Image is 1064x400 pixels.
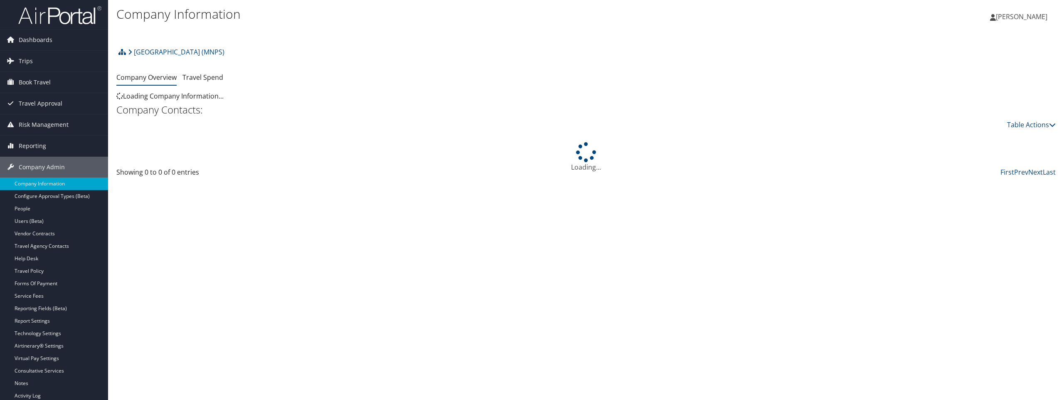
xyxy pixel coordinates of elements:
a: Table Actions [1007,120,1056,129]
span: Dashboards [19,30,52,50]
a: Last [1043,168,1056,177]
a: Company Overview [116,73,177,82]
a: Next [1028,168,1043,177]
span: Trips [19,51,33,72]
a: First [1000,168,1014,177]
div: Showing 0 to 0 of 0 entries [116,167,342,181]
img: airportal-logo.png [18,5,101,25]
a: Travel Spend [182,73,223,82]
span: Risk Management [19,114,69,135]
span: Loading Company Information... [116,91,224,101]
span: Book Travel [19,72,51,93]
span: [PERSON_NAME] [996,12,1047,21]
div: Loading... [116,142,1056,172]
a: [PERSON_NAME] [990,4,1056,29]
span: Travel Approval [19,93,62,114]
a: Prev [1014,168,1028,177]
span: Company Admin [19,157,65,178]
span: Reporting [19,136,46,156]
a: [GEOGRAPHIC_DATA] (MNPS) [128,44,224,60]
h1: Company Information [116,5,743,23]
h2: Company Contacts: [116,103,1056,117]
